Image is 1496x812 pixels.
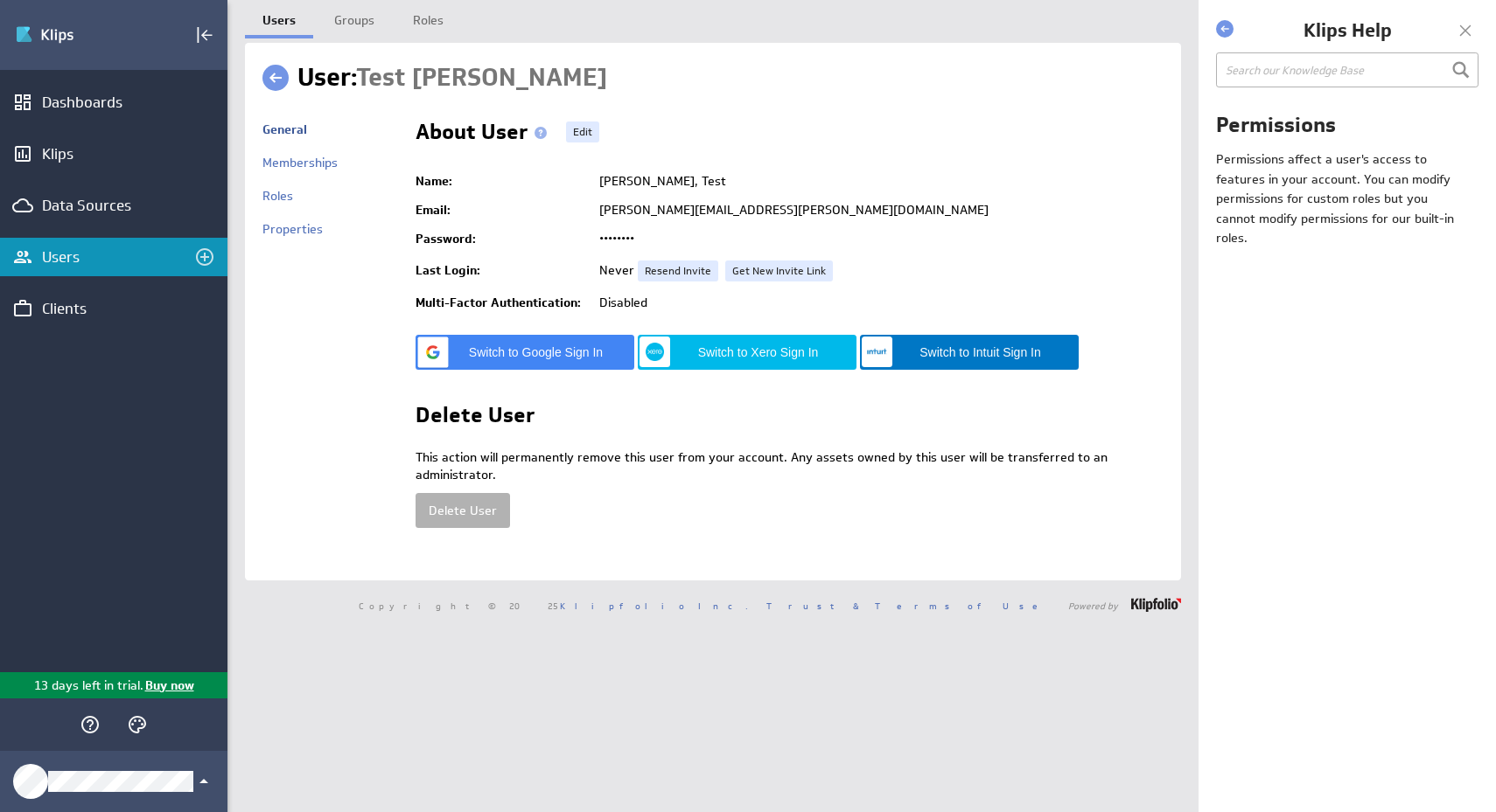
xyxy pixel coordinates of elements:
[1216,110,1479,139] h1: Permissions
[297,60,607,95] h1: User:
[262,121,307,137] a: General
[1216,52,1479,87] input: Search our Knowledge Base
[566,121,599,142] a: Edit
[122,710,152,739] div: Themes
[416,493,510,528] button: Delete User
[416,121,554,149] h2: About User
[725,260,833,281] a: Get New Invite Link
[1068,601,1118,610] span: Powered by
[190,20,220,50] div: Collapse
[359,601,748,610] span: Copyright © 2025
[190,242,220,272] div: Invite users
[591,196,1164,225] td: [PERSON_NAME][EMAIL_ADDRESS][PERSON_NAME][DOMAIN_NAME]
[143,677,194,695] p: Buy now
[766,600,1050,612] a: Trust & Terms of Use
[127,714,148,735] svg: Themes
[416,167,591,196] td: Name:
[42,247,185,267] div: Users
[15,21,137,49] img: Klipfolio klips logo
[15,21,137,49] div: Go to Dashboards
[262,188,293,204] a: Roles
[416,225,591,253] td: Password:
[591,225,1164,253] td: ••••••••
[34,677,143,695] p: 13 days left in trial.
[638,260,718,281] a: Resend Invite
[262,155,338,170] a: Memberships
[1216,149,1468,247] p: Permissions affect a user's access to features in your account. You can modify permissions for cu...
[416,405,535,433] h2: Delete User
[591,167,1164,196] td: [PERSON_NAME], Test
[591,253,1164,288] td: Never
[42,93,185,112] div: Dashboards
[1131,598,1181,612] img: logo-footer.png
[416,253,591,288] td: Last Login:
[560,600,748,612] a: Klipfolio Inc.
[416,449,1164,483] p: This action will permanently remove this user from your account. Any assets owned by this user wi...
[42,196,185,215] div: Data Sources
[42,144,185,163] div: Klips
[416,196,591,225] td: Email:
[638,335,856,370] button: Switch to Xero Sign In
[262,221,323,237] a: Properties
[1238,17,1457,44] h1: Klips Help
[591,288,1164,317] td: Disabled
[42,299,185,318] div: Clients
[75,710,105,739] div: Help
[416,288,591,317] td: Multi-Factor Authentication:
[860,335,1079,370] button: Switch to Intuit Sign In
[356,61,607,94] span: Test Sam
[416,335,634,370] button: Switch to Google Sign In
